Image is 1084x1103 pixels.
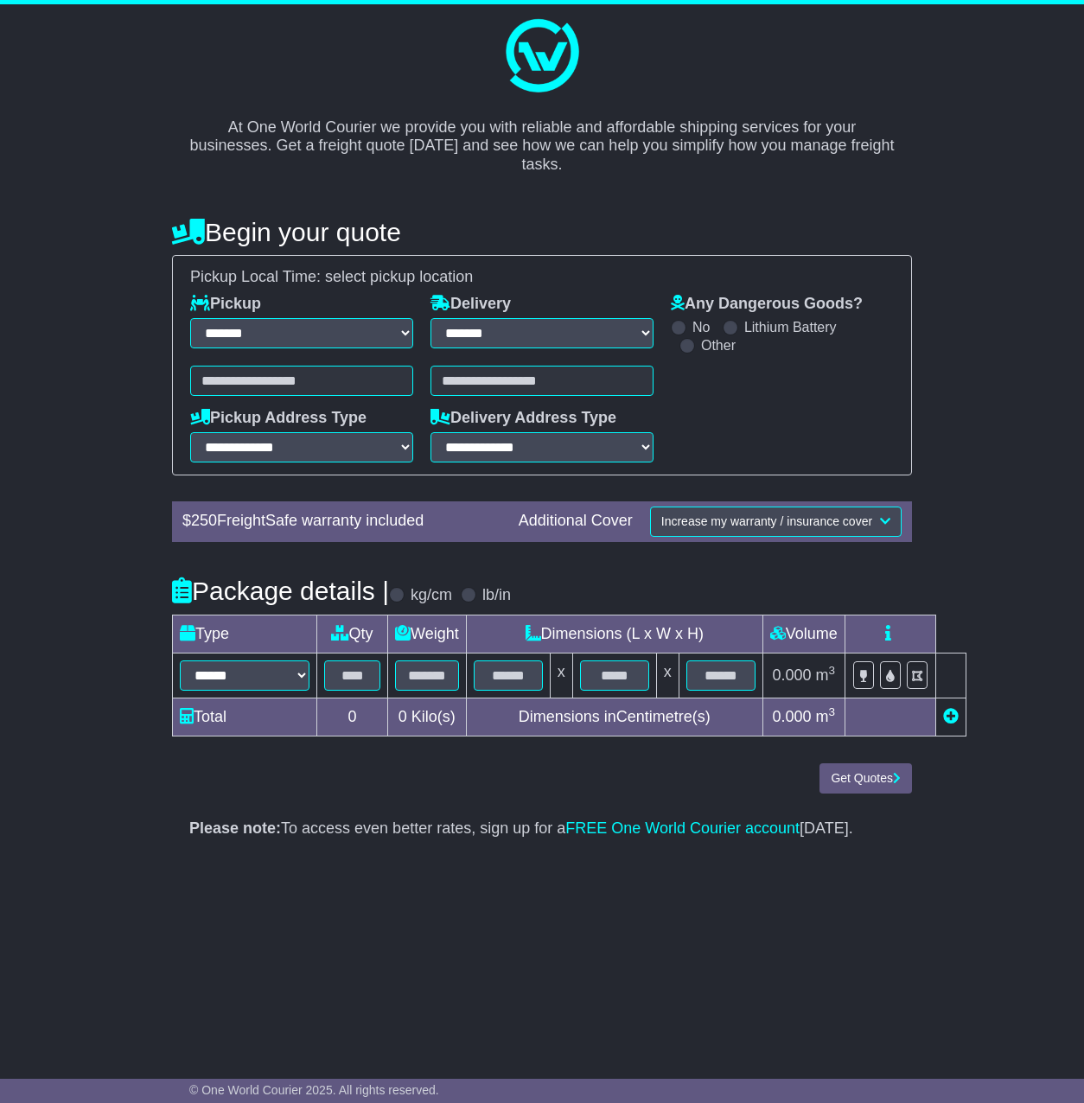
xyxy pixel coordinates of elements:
td: Dimensions in Centimetre(s) [466,698,762,736]
span: m [816,666,836,684]
span: 0.000 [772,708,811,725]
label: lb/in [482,586,511,605]
span: 250 [191,512,217,529]
td: x [550,653,572,698]
td: Qty [317,615,388,653]
span: Increase my warranty / insurance cover [661,514,872,528]
div: Pickup Local Time: [182,268,902,287]
div: $ FreightSafe warranty included [174,512,510,531]
td: Kilo(s) [388,698,467,736]
label: No [692,319,710,335]
label: Delivery [430,295,511,314]
td: Weight [388,615,467,653]
p: To access even better rates, sign up for a [DATE]. [189,819,895,838]
label: Other [701,337,736,354]
td: Type [173,615,317,653]
label: Any Dangerous Goods? [671,295,863,314]
h4: Package details | [172,577,389,605]
td: Dimensions (L x W x H) [466,615,762,653]
strong: Please note: [189,819,281,837]
sup: 3 [829,705,836,718]
td: Volume [762,615,845,653]
span: select pickup location [325,268,473,285]
span: © One World Courier 2025. All rights reserved. [189,1083,439,1097]
a: FREE One World Courier account [565,819,800,837]
div: Additional Cover [510,512,641,531]
a: Add new item [943,708,959,725]
label: Delivery Address Type [430,409,616,428]
h4: Begin your quote [172,218,912,246]
span: m [816,708,836,725]
img: One World Courier Logo - great freight rates [499,13,585,99]
button: Get Quotes [819,763,912,794]
label: kg/cm [411,586,452,605]
p: At One World Courier we provide you with reliable and affordable shipping services for your busin... [189,99,895,174]
label: Lithium Battery [744,319,837,335]
button: Increase my warranty / insurance cover [650,507,902,537]
sup: 3 [829,664,836,677]
span: 0.000 [772,666,811,684]
label: Pickup Address Type [190,409,367,428]
td: x [656,653,679,698]
td: 0 [317,698,388,736]
label: Pickup [190,295,261,314]
td: Total [173,698,317,736]
span: 0 [399,708,407,725]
